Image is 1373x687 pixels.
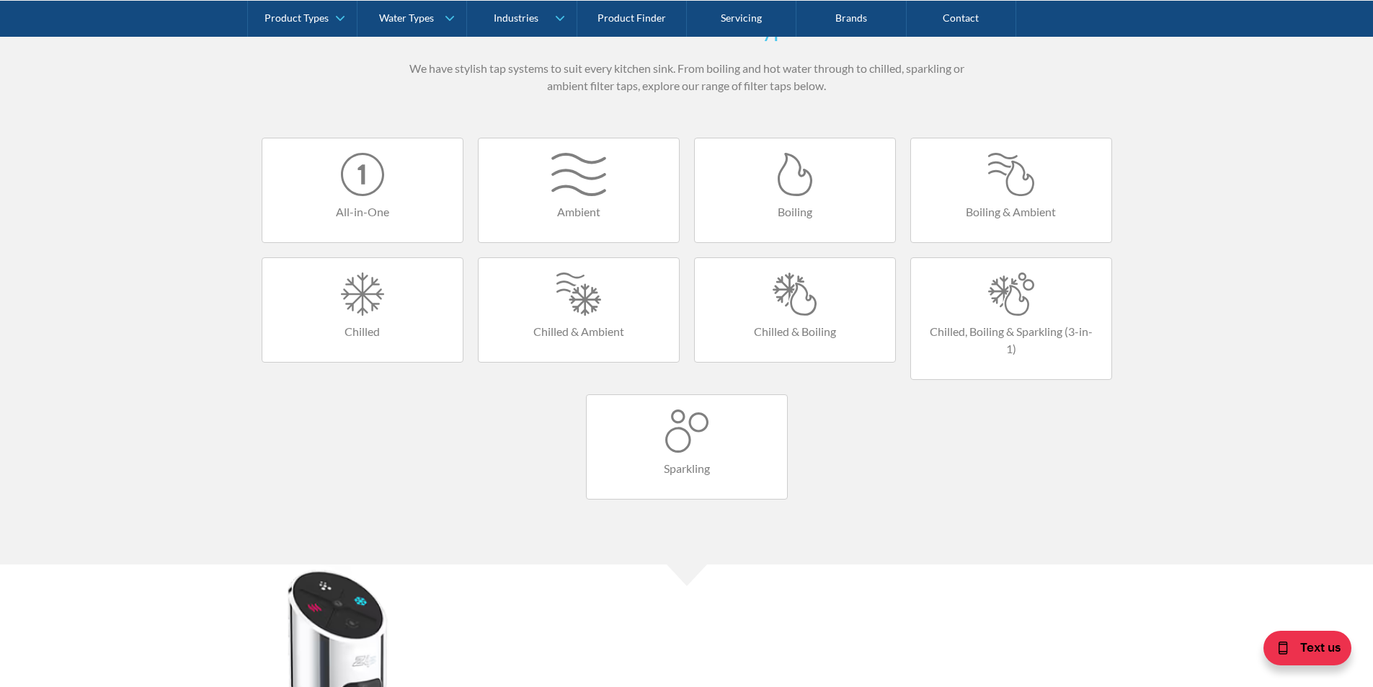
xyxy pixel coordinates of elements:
[406,60,968,94] p: We have stylish tap systems to suit every kitchen sink. From boiling and hot water through to chi...
[493,203,665,221] h4: Ambient
[694,138,896,243] a: Boiling
[925,323,1097,358] h4: Chilled, Boiling & Sparkling (3-in-1)
[694,257,896,363] a: Chilled & Boiling
[265,12,329,24] div: Product Types
[709,323,881,340] h4: Chilled & Boiling
[277,203,448,221] h4: All-in-One
[262,138,463,243] a: All-in-One
[262,257,463,363] a: Chilled
[910,257,1112,380] a: Chilled, Boiling & Sparkling (3-in-1)
[601,460,773,477] h4: Sparkling
[478,138,680,243] a: Ambient
[709,203,881,221] h4: Boiling
[277,323,448,340] h4: Chilled
[493,323,665,340] h4: Chilled & Ambient
[1229,615,1373,687] iframe: podium webchat widget bubble
[478,257,680,363] a: Chilled & Ambient
[586,394,788,500] a: Sparkling
[925,203,1097,221] h4: Boiling & Ambient
[379,12,434,24] div: Water Types
[494,12,538,24] div: Industries
[910,138,1112,243] a: Boiling & Ambient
